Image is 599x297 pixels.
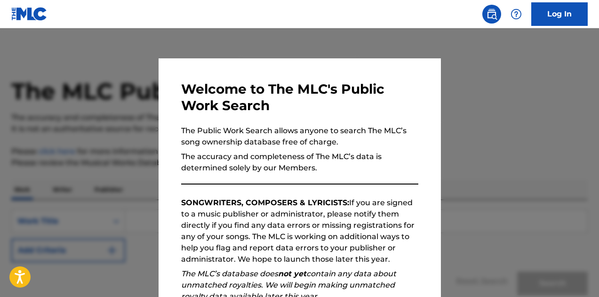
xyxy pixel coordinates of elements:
img: help [511,8,522,20]
img: search [486,8,497,20]
a: Public Search [482,5,501,24]
a: Log In [531,2,588,26]
p: The Public Work Search allows anyone to search The MLC’s song ownership database free of charge. [181,125,418,148]
strong: not yet [278,269,306,278]
strong: SONGWRITERS, COMPOSERS & LYRICISTS: [181,198,349,207]
p: The accuracy and completeness of The MLC’s data is determined solely by our Members. [181,151,418,174]
p: If you are signed to a music publisher or administrator, please notify them directly if you find ... [181,197,418,265]
div: Help [507,5,526,24]
img: MLC Logo [11,7,48,21]
h3: Welcome to The MLC's Public Work Search [181,81,418,114]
